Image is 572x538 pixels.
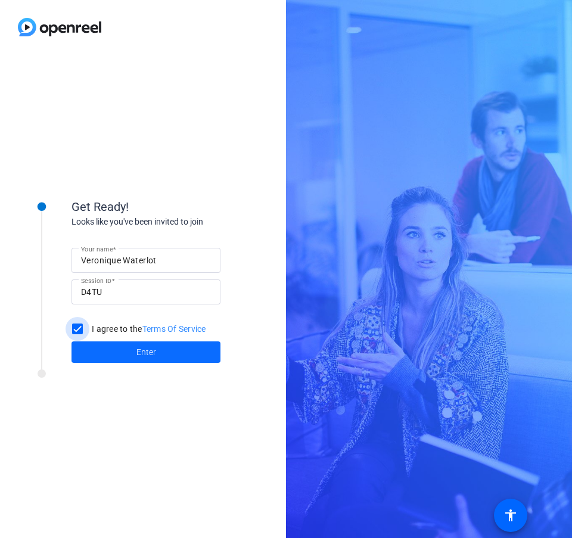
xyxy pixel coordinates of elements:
mat-icon: accessibility [503,508,518,523]
div: Looks like you've been invited to join [71,216,310,228]
span: Enter [136,346,156,359]
label: I agree to the [89,323,206,335]
mat-label: Your name [81,245,113,253]
div: Get Ready! [71,198,310,216]
button: Enter [71,341,220,363]
a: Terms Of Service [142,324,206,334]
mat-label: Session ID [81,277,111,284]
